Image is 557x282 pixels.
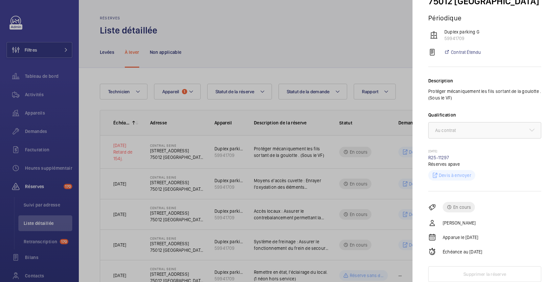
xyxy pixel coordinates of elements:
a: Contrat Étendu [444,49,481,55]
img: elevator.svg [430,31,438,39]
p: [DATE] [428,149,541,154]
p: Apparue le [DATE] [443,234,478,241]
h5: Périodique [428,14,541,22]
div: Description [428,77,541,84]
label: Qualification [428,112,541,118]
p: 59941709 [444,35,541,42]
p: En cours [453,204,471,210]
a: R25-11297 [428,155,449,160]
p: Duplex parking G [444,29,541,35]
p: [PERSON_NAME] [443,220,476,226]
p: Devis à envoyer [439,172,471,179]
p: Protéger mécaniquement les fils sortant de la goulotte . (Sous le VF) [428,88,541,101]
button: Supprimer la réserve [428,266,541,282]
span: Au contrat [435,128,456,133]
p: Réserves apave [428,161,541,167]
p: Échéance au [DATE] [443,249,482,255]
